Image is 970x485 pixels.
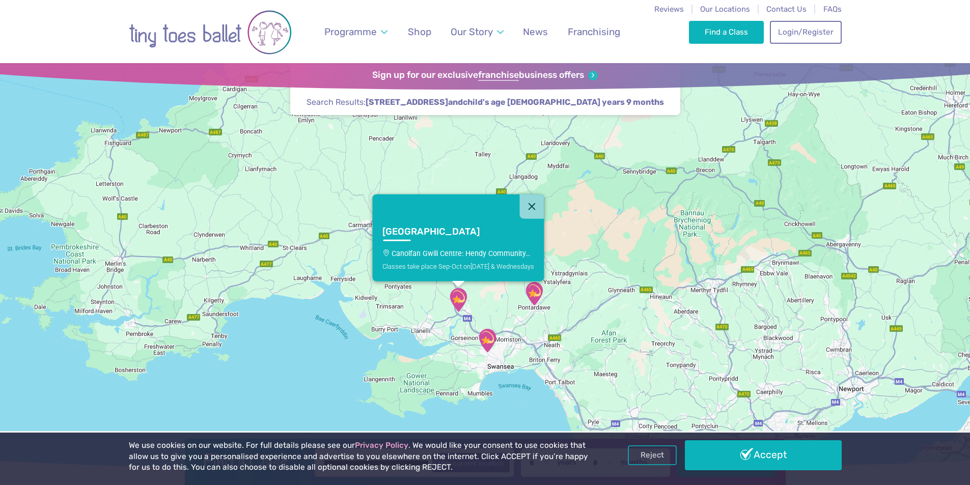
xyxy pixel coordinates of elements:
a: News [518,20,553,44]
span: [STREET_ADDRESS] [366,97,448,108]
strong: and [366,97,664,107]
div: Canolfan Gwili Centre: Hendy Community… [446,287,471,312]
span: Franchising [568,26,620,38]
span: [DATE] & Wednesdays [470,262,534,270]
a: Privacy Policy [355,441,408,450]
p: We use cookies on our website. For full details please see our . We would like your consent to us... [129,440,592,473]
span: Our Story [451,26,493,38]
a: Programme [319,20,392,44]
span: child's age [DEMOGRAPHIC_DATA] years 9 months [463,97,664,108]
strong: franchise [478,70,519,81]
a: Shop [403,20,436,44]
div: Classes take place Sep-Oct on [382,262,534,270]
a: Contact Us [766,5,807,14]
a: Franchising [563,20,625,44]
a: Accept [685,440,842,470]
div: Y Stiwdio [521,281,547,306]
a: Sign up for our exclusivefranchisebusiness offers [372,70,598,81]
a: Our Locations [700,5,750,14]
a: Reviews [654,5,684,14]
h3: [GEOGRAPHIC_DATA] [382,226,516,238]
span: News [523,26,548,38]
a: FAQs [823,5,842,14]
span: Programme [324,26,377,38]
p: Canolfan Gwili Centre: Hendy Community… [382,249,534,258]
a: Reject [628,445,677,465]
button: Close [519,194,544,219]
a: Login/Register [770,21,841,43]
a: Find a Class [689,21,764,43]
span: Shop [408,26,431,38]
a: [GEOGRAPHIC_DATA]Canolfan Gwili Centre: Hendy Community…Classes take place Sep-Oct on[DATE] & Wed... [372,219,544,281]
img: tiny toes ballet [129,7,292,58]
a: Our Story [446,20,508,44]
div: Venue No 1 [475,328,500,353]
